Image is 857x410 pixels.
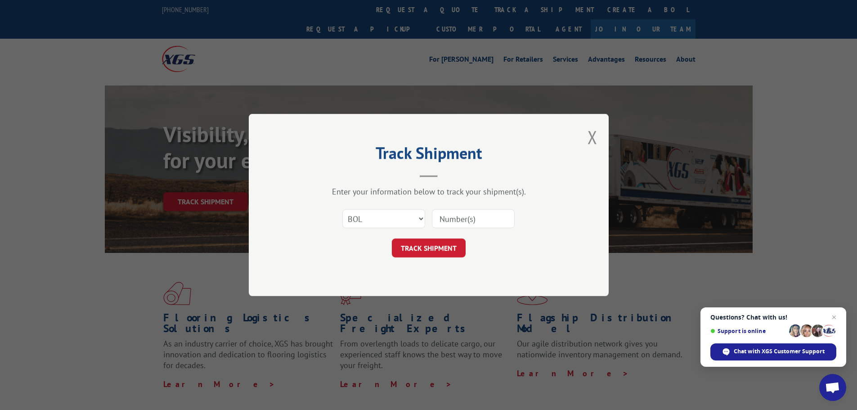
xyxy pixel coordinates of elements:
div: Chat with XGS Customer Support [710,343,836,360]
span: Questions? Chat with us! [710,314,836,321]
span: Chat with XGS Customer Support [734,347,825,356]
h2: Track Shipment [294,147,564,164]
input: Number(s) [432,209,515,228]
button: TRACK SHIPMENT [392,239,466,257]
button: Close modal [588,125,597,149]
div: Open chat [819,374,846,401]
div: Enter your information below to track your shipment(s). [294,186,564,197]
span: Close chat [829,312,839,323]
span: Support is online [710,328,786,334]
